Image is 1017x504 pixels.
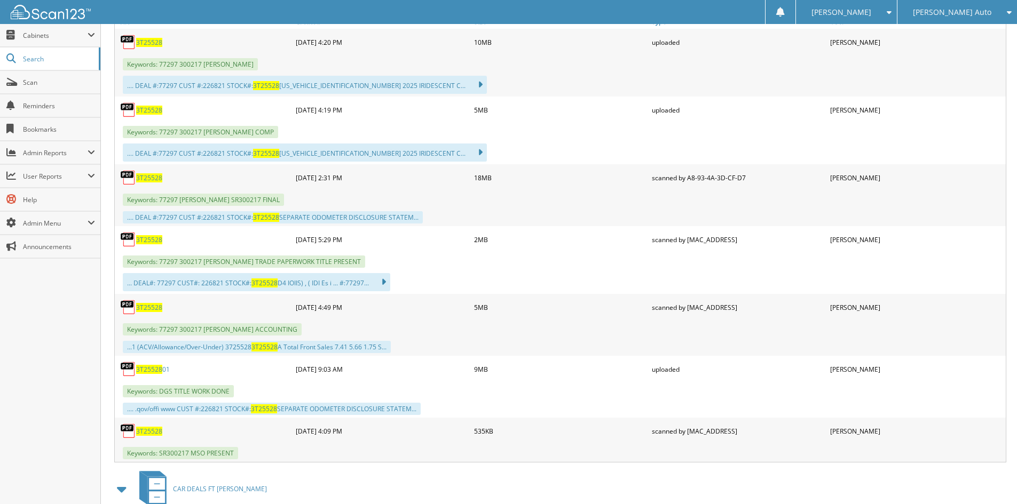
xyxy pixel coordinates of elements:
[123,403,421,415] div: .... .qov/offi www CUST #:226821 STOCK#: SEPARATE ODOMETER DISCLOSURE STATEM...
[253,213,279,222] span: 3T25528
[827,167,1006,188] div: [PERSON_NAME]
[120,231,136,247] img: PDF.png
[23,148,88,157] span: Admin Reports
[964,453,1017,504] iframe: Chat Widget
[123,447,238,459] span: Keywords: SR300217 MSO PRESENT
[123,58,258,70] span: Keywords: 77297 300217 [PERSON_NAME]
[136,303,162,312] a: 3T25528
[120,34,136,50] img: PDF.png
[23,101,95,110] span: Reminders
[649,31,827,53] div: uploaded
[136,173,162,182] a: 3T25528
[471,229,650,250] div: 2MB
[471,167,650,188] div: 18MB
[649,99,827,121] div: uploaded
[123,211,423,223] div: .... DEAL #:77297 CUST #:226821 STOCK#: SEPARATE ODOMETER DISCLOSURE STATEM...
[23,54,93,63] span: Search
[649,420,827,442] div: scanned by [MAC_ADDRESS]
[120,361,136,377] img: PDF.png
[136,427,162,436] a: 3T25528
[649,358,827,380] div: uploaded
[811,9,871,15] span: [PERSON_NAME]
[120,299,136,315] img: PDF.png
[253,81,279,90] span: 3T25528
[471,99,650,121] div: 5MB
[251,404,277,413] span: 3T25528
[23,31,88,40] span: Cabinets
[913,9,991,15] span: [PERSON_NAME] Auto
[136,38,162,47] a: 3T25528
[471,420,650,442] div: 535KB
[293,31,471,53] div: [DATE] 4:20 PM
[123,341,391,353] div: ...1 (ACV/Allowance/Over-Under) 3725528 A Total Front Sales 7.41 5.66 1.75 S...
[23,125,95,134] span: Bookmarks
[136,235,162,244] a: 3T25528
[293,420,471,442] div: [DATE] 4:09 PM
[471,297,650,318] div: 5MB
[293,229,471,250] div: [DATE] 5:29 PM
[120,170,136,186] img: PDF.png
[23,242,95,251] span: Announcements
[471,31,650,53] div: 10MB
[123,76,487,94] div: .... DEAL #:77297 CUST #:226821 STOCK#: [US_VEHICLE_IDENTIFICATION_NUMBER] 2025 IRIDESCENT C...
[827,297,1006,318] div: [PERSON_NAME]
[293,297,471,318] div: [DATE] 4:49 PM
[827,99,1006,121] div: [PERSON_NAME]
[23,78,95,87] span: Scan
[123,323,302,335] span: Keywords: 77297 300217 [PERSON_NAME] ACCOUNTING
[123,385,234,397] span: Keywords: DGS TITLE WORK DONE
[827,31,1006,53] div: [PERSON_NAME]
[251,342,278,351] span: 3T25528
[649,167,827,188] div: scanned by A8-93-4A-3D-CF-D7
[123,194,284,206] span: Keywords: 77297 [PERSON_NAME] SR300217 FINAL
[827,229,1006,250] div: [PERSON_NAME]
[827,420,1006,442] div: [PERSON_NAME]
[23,195,95,204] span: Help
[136,106,162,115] a: 3T25528
[251,278,278,287] span: 3T25528
[827,358,1006,380] div: [PERSON_NAME]
[471,358,650,380] div: 9MB
[649,297,827,318] div: scanned by [MAC_ADDRESS]
[293,167,471,188] div: [DATE] 2:31 PM
[23,172,88,181] span: User Reports
[123,126,278,138] span: Keywords: 77297 300217 [PERSON_NAME] COMP
[123,273,390,291] div: ... DEAL#: 77297 CUST#: 226821 STOCK#: D4 IOIIS) , ( IDI Es i ... #:77297...
[120,423,136,439] img: PDF.png
[136,365,170,374] a: 3T2552801
[123,143,487,162] div: .... DEAL #:77297 CUST #:226821 STOCK#: [US_VEHICLE_IDENTIFICATION_NUMBER] 2025 IRIDESCENT C...
[649,229,827,250] div: scanned by [MAC_ADDRESS]
[11,5,91,19] img: scan123-logo-white.svg
[293,358,471,380] div: [DATE] 9:03 AM
[123,255,365,268] span: Keywords: 77297 300217 [PERSON_NAME] TRADE PAPERWORK TITLE PRESENT
[120,102,136,118] img: PDF.png
[23,219,88,228] span: Admin Menu
[253,149,279,158] span: 3T25528
[136,365,162,374] span: 3T25528
[173,484,267,493] span: CAR DEALS FT [PERSON_NAME]
[293,99,471,121] div: [DATE] 4:19 PM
